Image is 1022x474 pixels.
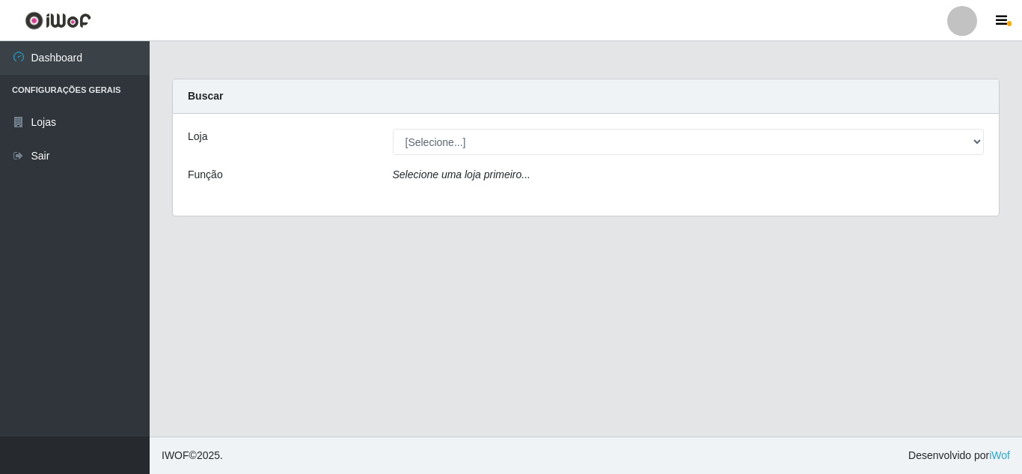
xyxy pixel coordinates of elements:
[393,168,530,180] i: Selecione uma loja primeiro...
[188,90,223,102] strong: Buscar
[188,129,207,145] label: Loja
[162,448,223,464] span: © 2025 .
[25,11,91,30] img: CoreUI Logo
[989,449,1010,461] a: iWof
[188,167,223,183] label: Função
[908,448,1010,464] span: Desenvolvido por
[162,449,189,461] span: IWOF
